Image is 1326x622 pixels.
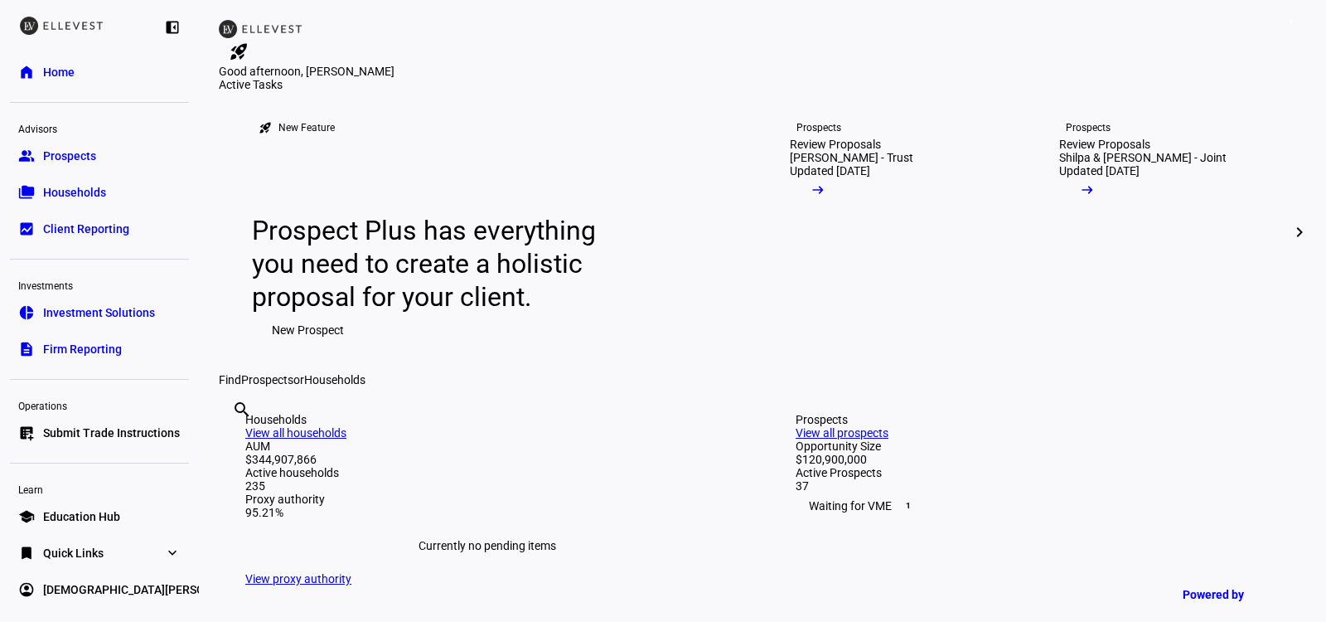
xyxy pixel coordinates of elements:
[164,545,181,561] eth-mat-symbol: expand_more
[796,453,1280,466] div: $120,900,000
[10,139,189,173] a: groupProspects
[43,545,104,561] span: Quick Links
[259,121,272,134] mat-icon: rocket_launch
[43,341,122,357] span: Firm Reporting
[763,91,1019,373] a: ProspectsReview Proposals[PERSON_NAME] - TrustUpdated [DATE]
[796,479,1280,493] div: 37
[1079,182,1096,198] mat-icon: arrow_right_alt
[790,151,913,164] div: [PERSON_NAME] - Trust
[219,78,1306,91] div: Active Tasks
[219,373,1306,386] div: Find or
[245,519,729,572] div: Currently no pending items
[18,304,35,321] eth-mat-symbol: pie_chart
[245,426,346,440] a: View all households
[1059,138,1150,151] div: Review Proposals
[18,184,35,201] eth-mat-symbol: folder_copy
[796,466,1280,479] div: Active Prospects
[272,313,344,347] span: New Prospect
[1174,579,1301,610] a: Powered by
[43,425,180,441] span: Submit Trade Instructions
[10,212,189,245] a: bid_landscapeClient Reporting
[10,296,189,329] a: pie_chartInvestment Solutions
[10,116,189,139] div: Advisors
[43,221,129,237] span: Client Reporting
[1059,164,1140,177] div: Updated [DATE]
[10,56,189,89] a: homeHome
[18,508,35,525] eth-mat-symbol: school
[10,333,189,366] a: descriptionFirm Reporting
[252,214,629,313] div: Prospect Plus has everything you need to create a holistic proposal for your client.
[18,221,35,237] eth-mat-symbol: bid_landscape
[18,545,35,561] eth-mat-symbol: bookmark
[245,493,729,506] div: Proxy authority
[245,479,729,493] div: 235
[1066,121,1111,134] div: Prospects
[796,440,1280,453] div: Opportunity Size
[43,184,106,201] span: Households
[796,413,1280,426] div: Prospects
[18,64,35,80] eth-mat-symbol: home
[1285,17,1298,30] span: 1
[43,148,96,164] span: Prospects
[43,581,254,598] span: [DEMOGRAPHIC_DATA][PERSON_NAME]
[304,373,365,386] span: Households
[18,148,35,164] eth-mat-symbol: group
[278,121,335,134] div: New Feature
[245,440,729,453] div: AUM
[1059,151,1227,164] div: Shilpa & [PERSON_NAME] - Joint
[10,477,189,500] div: Learn
[1290,222,1309,242] mat-icon: chevron_right
[245,506,729,519] div: 95.21%
[241,373,293,386] span: Prospects
[10,393,189,416] div: Operations
[796,121,841,134] div: Prospects
[219,65,1306,78] div: Good afternoon, [PERSON_NAME]
[18,581,35,598] eth-mat-symbol: account_circle
[18,425,35,441] eth-mat-symbol: list_alt_add
[164,19,181,36] eth-mat-symbol: left_panel_close
[902,499,915,513] span: 1
[232,400,252,420] mat-icon: search
[252,313,364,347] button: New Prospect
[18,341,35,357] eth-mat-symbol: description
[10,176,189,209] a: folder_copyHouseholds
[810,182,826,198] mat-icon: arrow_right_alt
[10,273,189,296] div: Investments
[796,493,1280,519] div: Waiting for VME
[43,508,120,525] span: Education Hub
[43,64,75,80] span: Home
[43,304,155,321] span: Investment Solutions
[229,41,249,61] mat-icon: rocket_launch
[245,413,729,426] div: Households
[245,466,729,479] div: Active households
[245,572,351,586] a: View proxy authority
[790,138,881,151] div: Review Proposals
[1033,91,1289,373] a: ProspectsReview ProposalsShilpa & [PERSON_NAME] - JointUpdated [DATE]
[796,426,888,440] a: View all prospects
[790,164,870,177] div: Updated [DATE]
[245,453,729,466] div: $344,907,866
[232,422,235,442] input: Enter name of prospect or household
